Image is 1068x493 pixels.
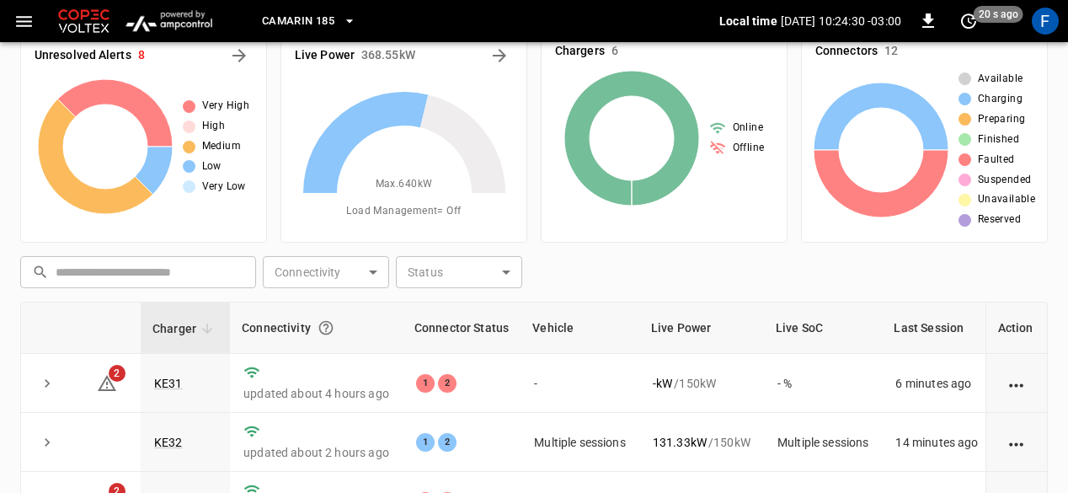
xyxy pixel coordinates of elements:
button: expand row [35,430,60,455]
div: action cell options [1007,375,1028,392]
span: 2 [109,365,125,382]
button: All Alerts [226,42,253,69]
span: 20 s ago [974,6,1023,23]
div: 2 [438,433,457,452]
div: / 150 kW [653,434,750,451]
button: set refresh interval [955,8,982,35]
span: Low [202,158,222,175]
div: Connectivity [242,313,391,343]
a: 2 [97,375,117,389]
div: 2 [438,374,457,393]
h6: 8 [138,46,145,65]
span: Faulted [978,152,1015,169]
td: 6 minutes ago [882,354,991,413]
h6: 368.55 kW [361,46,415,65]
th: Live Power [639,303,764,354]
td: - % [764,354,883,413]
div: profile-icon [1032,8,1059,35]
div: / 150 kW [653,375,750,392]
td: Multiple sessions [764,413,883,472]
span: Unavailable [978,191,1035,208]
p: - kW [653,375,672,392]
span: Load Management = Off [346,203,461,220]
a: KE31 [154,377,183,390]
span: Available [978,71,1023,88]
p: 131.33 kW [653,434,707,451]
p: Local time [719,13,777,29]
div: 1 [416,374,435,393]
span: Max. 640 kW [376,176,433,193]
p: updated about 2 hours ago [243,444,389,461]
img: Customer Logo [55,5,113,37]
th: Action [985,303,1047,354]
span: Medium [202,138,241,155]
button: expand row [35,371,60,396]
th: Vehicle [521,303,639,354]
h6: Connectors [815,42,878,61]
a: KE32 [154,436,183,449]
span: Reserved [978,212,1021,228]
span: Charger [152,319,218,339]
td: - [521,354,639,413]
span: Charging [978,91,1023,108]
span: Suspended [978,172,1032,189]
p: updated about 4 hours ago [243,385,389,402]
h6: Unresolved Alerts [35,46,131,65]
div: action cell options [1007,434,1028,451]
th: Live SoC [764,303,883,354]
p: [DATE] 10:24:30 -03:00 [781,13,901,29]
td: Multiple sessions [521,413,639,472]
h6: 12 [884,42,898,61]
h6: Live Power [295,46,355,65]
button: Camarin 185 [255,5,363,38]
td: 14 minutes ago [882,413,991,472]
button: Energy Overview [486,42,513,69]
span: High [202,118,226,135]
th: Last Session [882,303,991,354]
span: Very High [202,98,250,115]
h6: Chargers [555,42,605,61]
span: Preparing [978,111,1026,128]
button: Connection between the charger and our software. [311,313,341,343]
div: 1 [416,433,435,452]
span: Online [733,120,763,137]
span: Finished [978,131,1019,148]
img: ampcontrol.io logo [120,5,218,37]
span: Camarin 185 [262,12,334,31]
th: Connector Status [403,303,521,354]
h6: 6 [611,42,618,61]
span: Very Low [202,179,246,196]
span: Offline [733,140,765,157]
